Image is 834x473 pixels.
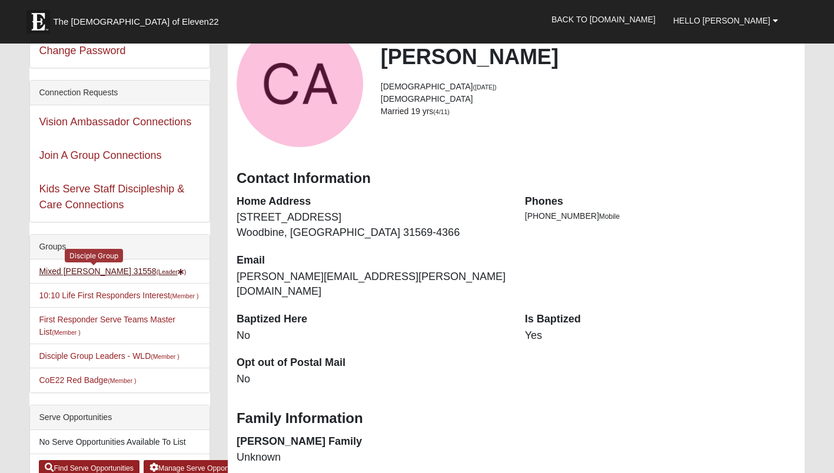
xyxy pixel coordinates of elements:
[39,183,184,211] a: Kids Serve Staff Discipleship & Care Connections
[237,450,507,465] dd: Unknown
[381,93,796,105] li: [DEMOGRAPHIC_DATA]
[237,312,507,327] dt: Baptized Here
[30,405,210,430] div: Serve Opportunities
[237,269,507,299] dd: [PERSON_NAME][EMAIL_ADDRESS][PERSON_NAME][DOMAIN_NAME]
[525,194,796,209] dt: Phones
[664,6,787,35] a: Hello [PERSON_NAME]
[381,105,796,118] li: Married 19 yrs
[39,375,136,385] a: CoE22 Red Badge(Member )
[673,16,770,25] span: Hello [PERSON_NAME]
[39,267,186,276] a: Mixed [PERSON_NAME] 31558(Leader)
[39,45,125,56] a: Change Password
[525,210,796,222] li: [PHONE_NUMBER]
[237,210,507,240] dd: [STREET_ADDRESS] Woodbine, [GEOGRAPHIC_DATA] 31569-4366
[237,372,507,387] dd: No
[237,355,507,371] dt: Opt out of Postal Mail
[599,212,620,221] span: Mobile
[525,328,796,344] dd: Yes
[108,377,136,384] small: (Member )
[65,249,123,262] div: Disciple Group
[381,81,796,93] li: [DEMOGRAPHIC_DATA]
[39,351,179,361] a: Disciple Group Leaders - WLD(Member )
[30,430,210,454] li: No Serve Opportunities Available To List
[525,312,796,327] dt: Is Baptized
[237,253,507,268] dt: Email
[433,108,449,115] small: (4/11)
[237,410,796,427] h3: Family Information
[543,5,664,34] a: Back to [DOMAIN_NAME]
[237,170,796,187] h3: Contact Information
[39,116,191,128] a: Vision Ambassador Connections
[52,329,80,336] small: (Member )
[237,21,363,147] a: View Fullsize Photo
[30,235,210,259] div: Groups
[39,291,198,300] a: 10:10 Life First Responders Interest(Member )
[237,434,507,449] dt: [PERSON_NAME] Family
[237,328,507,344] dd: No
[53,16,218,28] span: The [DEMOGRAPHIC_DATA] of Eleven22
[381,44,796,69] h2: [PERSON_NAME]
[39,315,175,337] a: First Responder Serve Teams Master List(Member )
[39,149,161,161] a: Join A Group Connections
[151,353,179,360] small: (Member )
[237,194,507,209] dt: Home Address
[26,10,50,34] img: Eleven22 logo
[21,4,256,34] a: The [DEMOGRAPHIC_DATA] of Eleven22
[30,81,210,105] div: Connection Requests
[157,268,187,275] small: (Leader )
[473,84,496,91] small: ([DATE])
[170,292,198,299] small: (Member )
